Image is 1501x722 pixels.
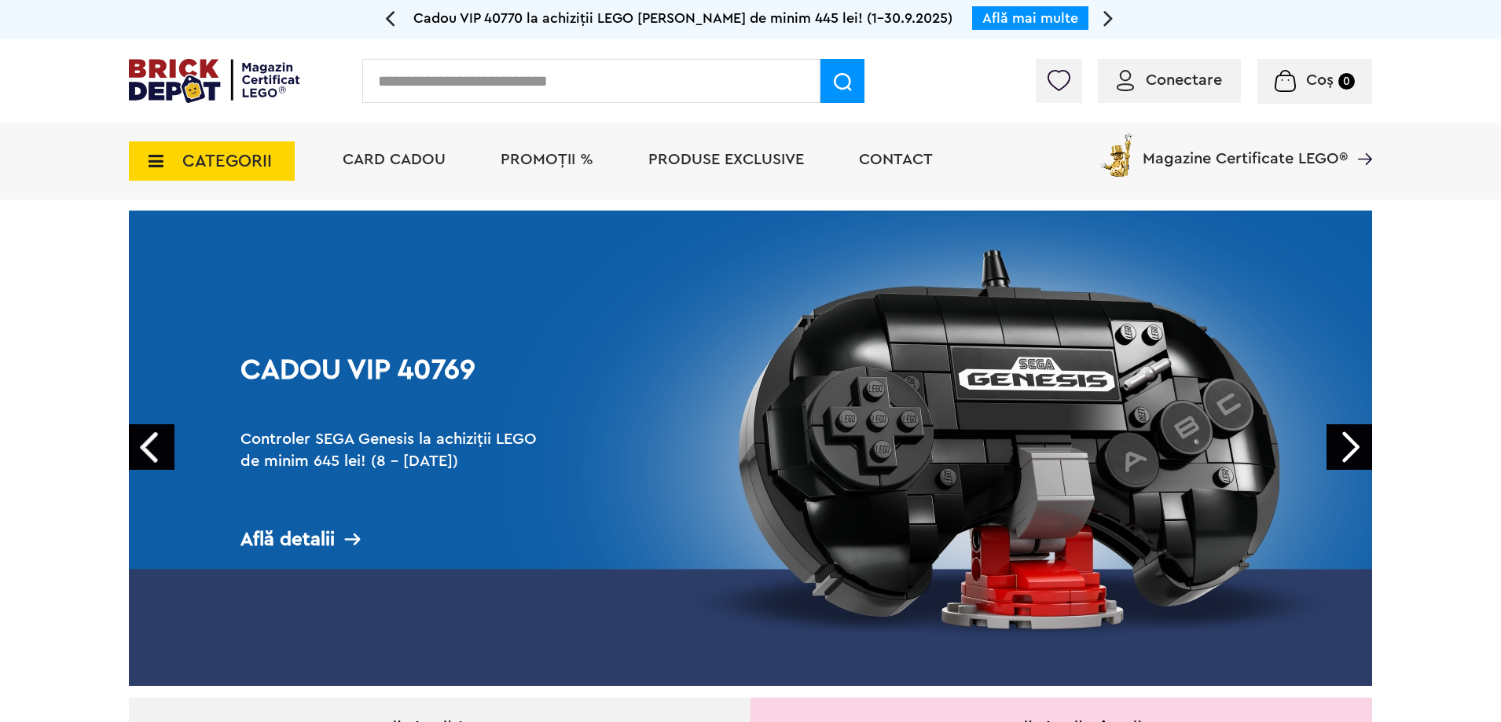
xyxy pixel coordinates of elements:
[240,356,555,412] h1: Cadou VIP 40769
[413,11,952,25] span: Cadou VIP 40770 la achiziții LEGO [PERSON_NAME] de minim 445 lei! (1-30.9.2025)
[982,11,1078,25] a: Află mai multe
[1338,73,1355,90] small: 0
[1143,130,1348,167] span: Magazine Certificate LEGO®
[1327,424,1372,470] a: Next
[129,424,174,470] a: Prev
[240,530,555,549] div: Află detalii
[343,152,446,167] a: Card Cadou
[129,211,1372,686] a: Cadou VIP 40769Controler SEGA Genesis la achiziții LEGO de minim 645 lei! (8 - [DATE])Află detalii
[240,428,555,494] h2: Controler SEGA Genesis la achiziții LEGO de minim 645 lei! (8 - [DATE])
[182,152,272,170] span: CATEGORII
[648,152,804,167] a: Produse exclusive
[859,152,933,167] a: Contact
[1348,130,1372,146] a: Magazine Certificate LEGO®
[1146,72,1222,88] span: Conectare
[1117,72,1222,88] a: Conectare
[501,152,593,167] a: PROMOȚII %
[1306,72,1334,88] span: Coș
